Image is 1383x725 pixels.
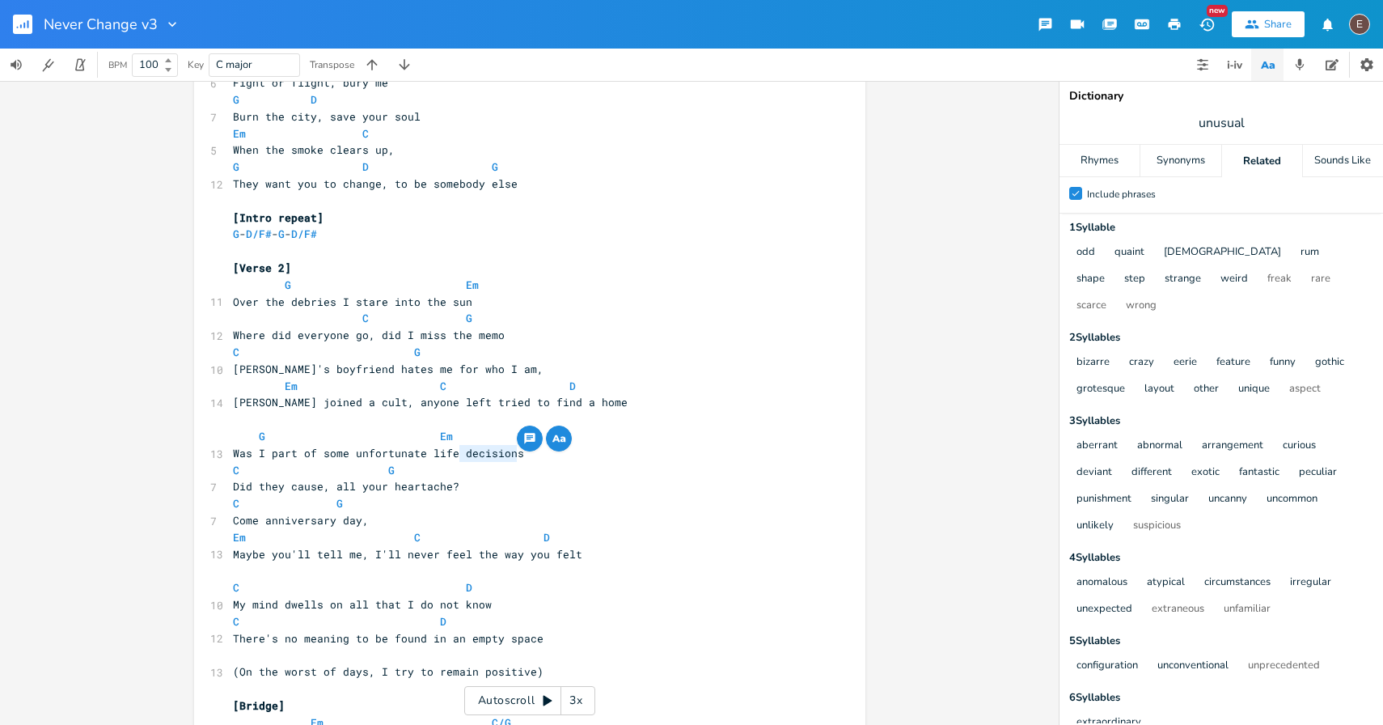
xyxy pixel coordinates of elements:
button: weird [1220,273,1248,286]
span: There's no meaning to be found in an empty space [233,631,543,646]
span: G [285,278,291,292]
button: shape [1076,273,1105,286]
div: 5 Syllable s [1069,636,1373,647]
span: Burn the city, save your soul [233,109,421,124]
span: G [233,227,239,241]
div: 6 Syllable s [1069,693,1373,703]
button: uncommon [1267,493,1317,507]
span: [PERSON_NAME]'s boyfriend hates me for who I am, [233,362,543,376]
span: [Verse 2] [233,261,291,275]
span: Em [466,278,479,292]
span: Em [233,530,246,545]
button: extraneous [1152,603,1204,617]
span: D [440,614,446,629]
button: unexpected [1076,603,1132,617]
div: Include phrases [1087,189,1156,199]
div: 2 Syllable s [1069,333,1373,343]
div: Key [188,60,204,70]
button: atypical [1147,576,1185,590]
button: fantastic [1239,466,1279,480]
button: arrangement [1202,439,1263,453]
span: [Intro repeat] [233,210,324,225]
span: D [569,379,576,393]
div: Sounds Like [1303,145,1383,177]
button: punishment [1076,493,1131,507]
span: C [233,463,239,477]
button: step [1124,273,1145,286]
button: aspect [1289,383,1321,396]
span: C [440,379,446,393]
div: Dictionary [1069,91,1373,102]
span: Em [285,379,298,393]
span: G [278,227,285,241]
div: Synonyms [1140,145,1220,177]
span: G [388,463,395,477]
button: peculiar [1299,466,1337,480]
button: abnormal [1137,439,1182,453]
span: [Bridge] [233,698,285,713]
button: curious [1283,439,1316,453]
button: aberrant [1076,439,1118,453]
span: Em [233,126,246,141]
button: uncanny [1208,493,1247,507]
button: singular [1151,493,1189,507]
span: C [414,530,421,545]
button: exotic [1191,466,1220,480]
button: circumstances [1204,576,1271,590]
button: rum [1301,246,1319,260]
button: rare [1311,273,1330,286]
button: feature [1216,356,1250,370]
span: Maybe you'll tell me, I'll never feel the way you felt [233,547,582,562]
button: suspicious [1133,519,1181,533]
span: [PERSON_NAME] joined a cult, anyone left tried to find a home [233,395,628,409]
div: BPM [108,61,127,70]
button: eerie [1174,356,1197,370]
button: unique [1238,383,1270,396]
button: irregular [1290,576,1331,590]
button: Share [1232,11,1305,37]
button: grotesque [1076,383,1125,396]
div: 1 Syllable [1069,223,1373,233]
span: C [233,614,239,629]
button: different [1131,466,1172,480]
span: D [543,530,550,545]
span: D/F# [246,227,272,241]
span: G [233,92,239,107]
span: D [311,92,317,107]
span: - - - [233,227,317,241]
span: D [362,159,369,174]
span: G [414,345,421,359]
span: Over the debries I stare into the sun [233,295,472,309]
span: Did they cause, all your heartache? [233,479,459,494]
span: G [233,159,239,174]
button: strange [1165,273,1201,286]
span: G [466,311,472,325]
div: Transpose [310,60,354,70]
button: configuration [1076,659,1138,673]
span: Fight or flight, bury me [233,75,388,90]
button: crazy [1129,356,1154,370]
button: E [1349,6,1370,43]
button: unconventional [1157,659,1229,673]
span: C [362,126,369,141]
span: Come anniversary day, [233,513,369,528]
span: D [466,580,472,595]
span: C [362,311,369,325]
button: unlikely [1076,519,1114,533]
span: Never Change v3 [44,17,158,32]
span: unusual [1199,114,1245,133]
span: G [336,496,343,511]
button: quaint [1114,246,1144,260]
span: Was I part of some unfortunate life decisions [233,446,524,460]
span: (On the worst of days, I try to remain positive) [233,664,543,679]
span: C [233,496,239,511]
button: layout [1144,383,1174,396]
button: anomalous [1076,576,1127,590]
button: other [1194,383,1219,396]
span: Where did everyone go, did I miss the memo [233,328,505,342]
div: 4 Syllable s [1069,553,1373,563]
button: [DEMOGRAPHIC_DATA] [1164,246,1281,260]
div: 3x [561,686,590,715]
button: scarce [1076,299,1106,313]
span: When the smoke clears up, [233,142,395,157]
